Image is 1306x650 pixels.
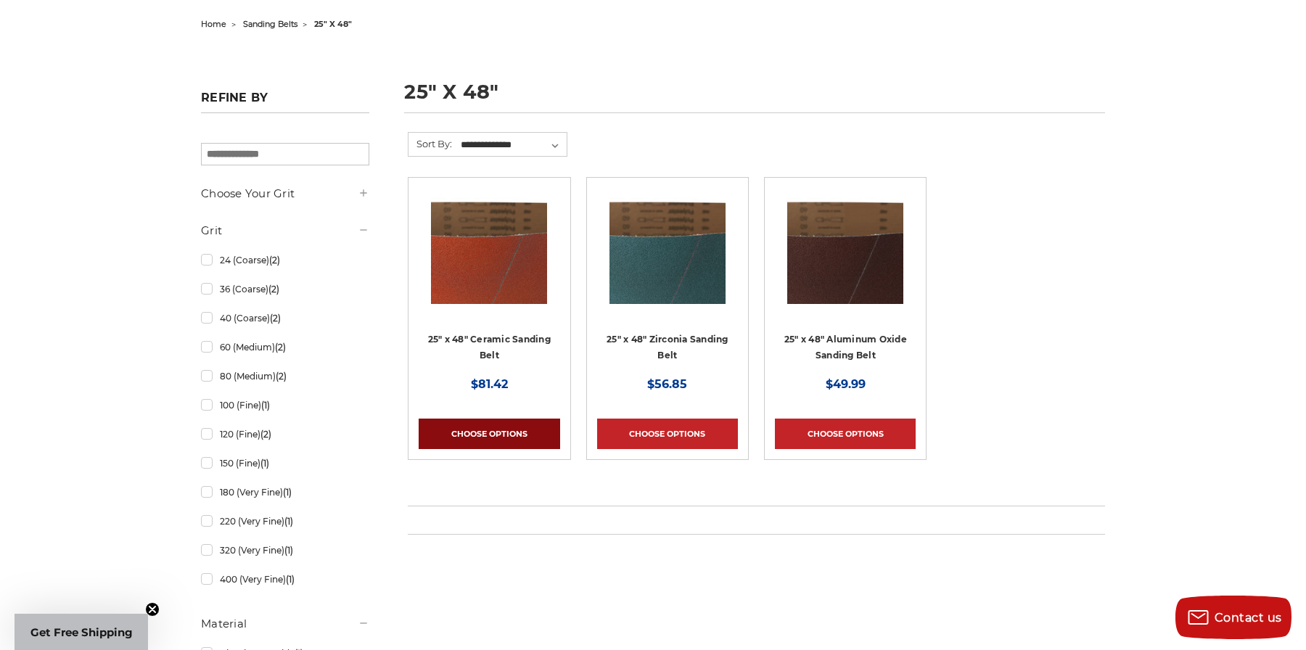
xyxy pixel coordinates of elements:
img: 25" x 48" Ceramic Sanding Belt [431,188,547,304]
a: 36 (Coarse) [201,276,369,302]
a: 25" x 48" Zirconia Sanding Belt [597,188,738,329]
span: (2) [275,342,286,353]
a: 25" x 48" Aluminum Oxide Sanding Belt [784,334,907,361]
a: 400 (Very Fine) [201,567,369,592]
h5: Refine by [201,91,369,113]
a: 150 (Fine) [201,451,369,476]
button: Contact us [1175,596,1291,639]
a: 25" x 48" Ceramic Sanding Belt [419,188,559,329]
span: Contact us [1215,611,1282,625]
span: (2) [270,313,281,324]
a: home [201,19,226,29]
a: sanding belts [243,19,297,29]
h5: Choose Your Grit [201,185,369,202]
a: 80 (Medium) [201,363,369,389]
span: $56.85 [647,377,687,391]
span: (1) [284,516,293,527]
span: (1) [284,545,293,556]
span: (1) [260,458,269,469]
span: $49.99 [826,377,866,391]
a: 25" x 48" Zirconia Sanding Belt [607,334,728,361]
a: Choose Options [597,419,738,449]
h1: 25" x 48" [404,82,1105,113]
a: 120 (Fine) [201,421,369,447]
img: 25" x 48" Zirconia Sanding Belt [609,188,726,304]
span: (2) [268,284,279,295]
span: (2) [276,371,287,382]
span: 25" x 48" [314,19,352,29]
img: 25" x 48" Aluminum Oxide Sanding Belt [787,188,903,304]
button: Close teaser [145,602,160,617]
a: 100 (Fine) [201,392,369,418]
h5: Material [201,615,369,633]
span: (2) [260,429,271,440]
span: $81.42 [471,377,508,391]
a: 25" x 48" Ceramic Sanding Belt [428,334,551,361]
a: 180 (Very Fine) [201,480,369,505]
a: 24 (Coarse) [201,247,369,273]
span: Get Free Shipping [30,625,133,639]
h5: Grit [201,222,369,239]
span: (1) [286,574,295,585]
a: Choose Options [775,419,916,449]
a: 25" x 48" Aluminum Oxide Sanding Belt [775,188,916,329]
select: Sort By: [459,134,567,156]
div: Get Free ShippingClose teaser [15,614,148,650]
a: 60 (Medium) [201,334,369,360]
span: (1) [283,487,292,498]
a: 220 (Very Fine) [201,509,369,534]
span: (1) [261,400,270,411]
a: 40 (Coarse) [201,305,369,331]
a: Choose Options [419,419,559,449]
span: (2) [269,255,280,266]
a: 320 (Very Fine) [201,538,369,563]
label: Sort By: [408,133,452,155]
